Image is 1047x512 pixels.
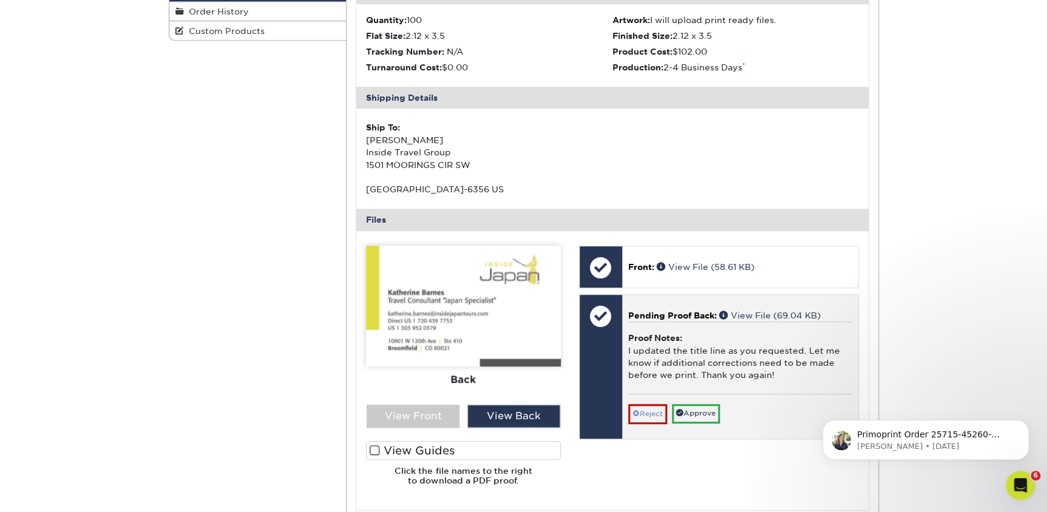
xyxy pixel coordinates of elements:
li: 100 [366,14,612,26]
li: $102.00 [612,45,859,58]
div: Back [366,366,561,392]
div: Files [356,209,869,231]
span: 6 [1031,471,1040,480]
a: Order History [169,2,347,21]
span: Front: [628,262,654,272]
li: 2-4 Business Days [612,61,859,73]
li: $0.00 [366,61,612,73]
strong: Tracking Number: [366,47,444,56]
label: View Guides [366,441,561,460]
strong: Turnaround Cost: [366,62,442,72]
span: Custom Products [184,26,265,36]
li: I will upload print ready files. [612,14,859,26]
strong: Proof Notes: [628,333,682,343]
a: Reject [628,404,667,423]
a: Custom Products [169,21,347,40]
li: 2.12 x 3.5 [366,30,612,42]
strong: Artwork: [612,15,650,25]
span: N/A [447,47,463,56]
iframe: Google Customer Reviews [3,475,103,508]
div: [PERSON_NAME] Inside Travel Group 1501 MOORINGS CIR SW [GEOGRAPHIC_DATA]-6356 US [366,121,612,195]
strong: Ship To: [366,123,400,132]
li: 2.12 x 3.5 [612,30,859,42]
h6: Click the file names to the right to download a PDF proof. [366,466,561,496]
strong: Quantity: [366,15,407,25]
strong: Flat Size: [366,31,405,41]
a: View File (69.04 KB) [719,311,821,320]
div: Shipping Details [356,87,869,109]
div: View Back [467,405,560,428]
a: Approve [672,404,720,423]
div: View Front [367,405,459,428]
span: Pending Proof Back: [628,311,717,320]
a: View File (58.61 KB) [657,262,754,272]
strong: Production: [612,62,663,72]
span: Order History [184,7,249,16]
strong: Finished Size: [612,31,673,41]
div: I updated the title line as you requested. Let me know if additional corrections need to be made ... [628,322,852,394]
strong: Product Cost: [612,47,673,56]
iframe: Intercom live chat [1006,471,1035,500]
iframe: Intercom notifications message [804,394,1047,479]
